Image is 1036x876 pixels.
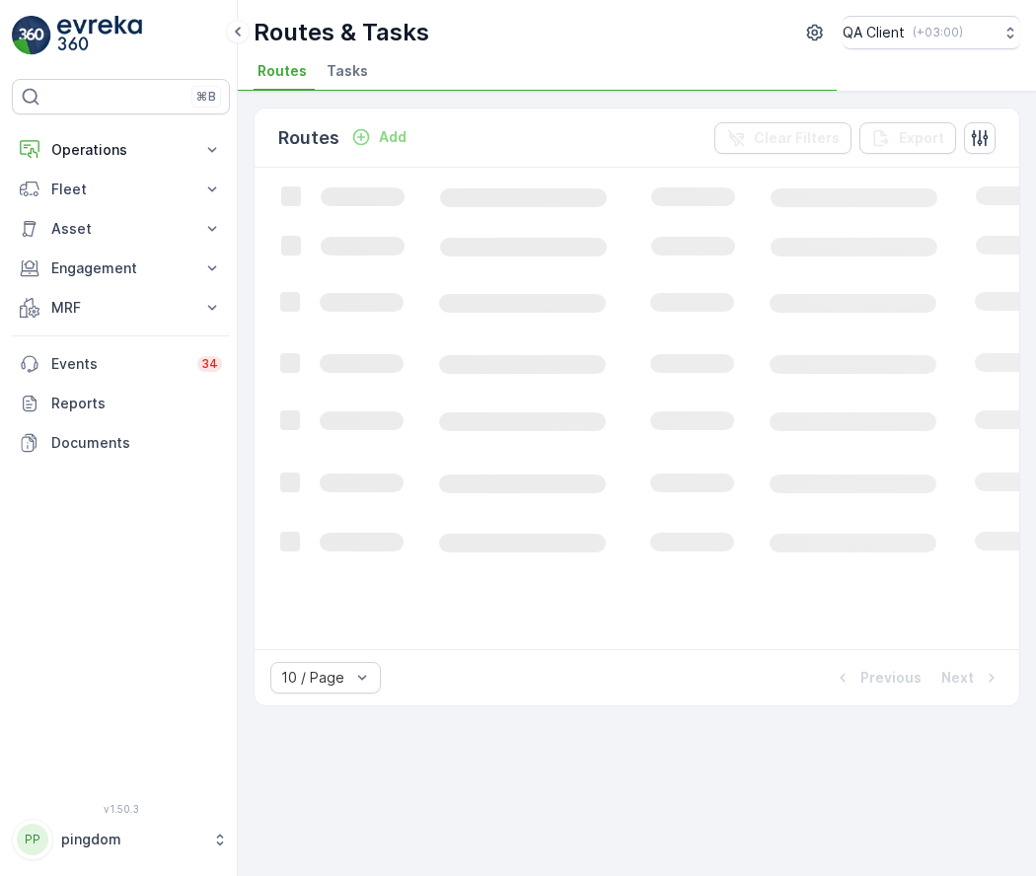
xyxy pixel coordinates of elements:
button: Fleet [12,170,230,209]
span: Tasks [327,61,368,81]
button: QA Client(+03:00) [843,16,1020,49]
button: Clear Filters [714,122,851,154]
button: PPpingdom [12,819,230,860]
button: Asset [12,209,230,249]
button: Add [343,125,414,149]
p: Clear Filters [754,128,840,148]
p: Fleet [51,180,190,199]
span: v 1.50.3 [12,803,230,815]
p: Routes & Tasks [254,17,429,48]
button: Operations [12,130,230,170]
p: MRF [51,298,190,318]
p: pingdom [61,830,202,849]
p: Export [899,128,944,148]
button: Next [939,666,1003,690]
p: Events [51,354,185,374]
p: 34 [201,356,218,372]
a: Documents [12,423,230,463]
p: Routes [278,124,339,152]
p: Operations [51,140,190,160]
p: Reports [51,394,222,413]
p: Engagement [51,258,190,278]
p: ⌘B [196,89,216,105]
a: Reports [12,384,230,423]
p: QA Client [843,23,905,42]
p: ( +03:00 ) [913,25,963,40]
button: Previous [831,666,924,690]
p: Previous [860,668,922,688]
img: logo [12,16,51,55]
p: Documents [51,433,222,453]
span: Routes [258,61,307,81]
a: Events34 [12,344,230,384]
p: Next [941,668,974,688]
button: Export [859,122,956,154]
p: Asset [51,219,190,239]
img: logo_light-DOdMpM7g.png [57,16,142,55]
button: MRF [12,288,230,328]
p: Add [379,127,407,147]
div: PP [17,824,48,855]
button: Engagement [12,249,230,288]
